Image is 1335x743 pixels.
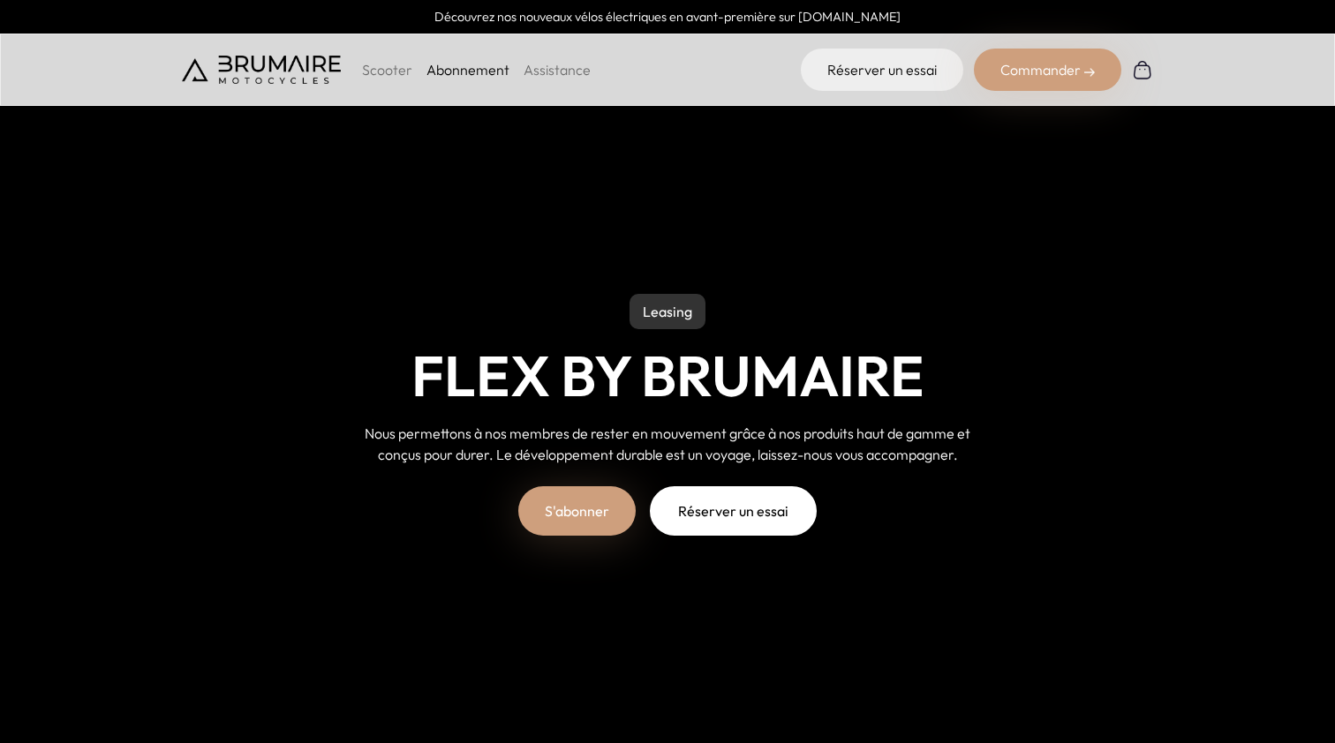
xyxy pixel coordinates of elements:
p: Leasing [630,294,705,329]
img: right-arrow-2.png [1084,67,1095,78]
img: Brumaire Motocycles [182,56,341,84]
h1: Flex by Brumaire [411,343,924,409]
div: Commander [974,49,1121,91]
iframe: Gorgias live chat messenger [1247,660,1317,725]
a: S'abonner [518,486,636,536]
p: Scooter [362,59,412,80]
a: Abonnement [426,61,509,79]
span: Nous permettons à nos membres de rester en mouvement grâce à nos produits haut de gamme et conçus... [365,424,970,463]
img: Panier [1132,59,1153,80]
a: Réserver un essai [650,486,817,536]
a: Réserver un essai [801,49,963,91]
a: Assistance [524,61,591,79]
